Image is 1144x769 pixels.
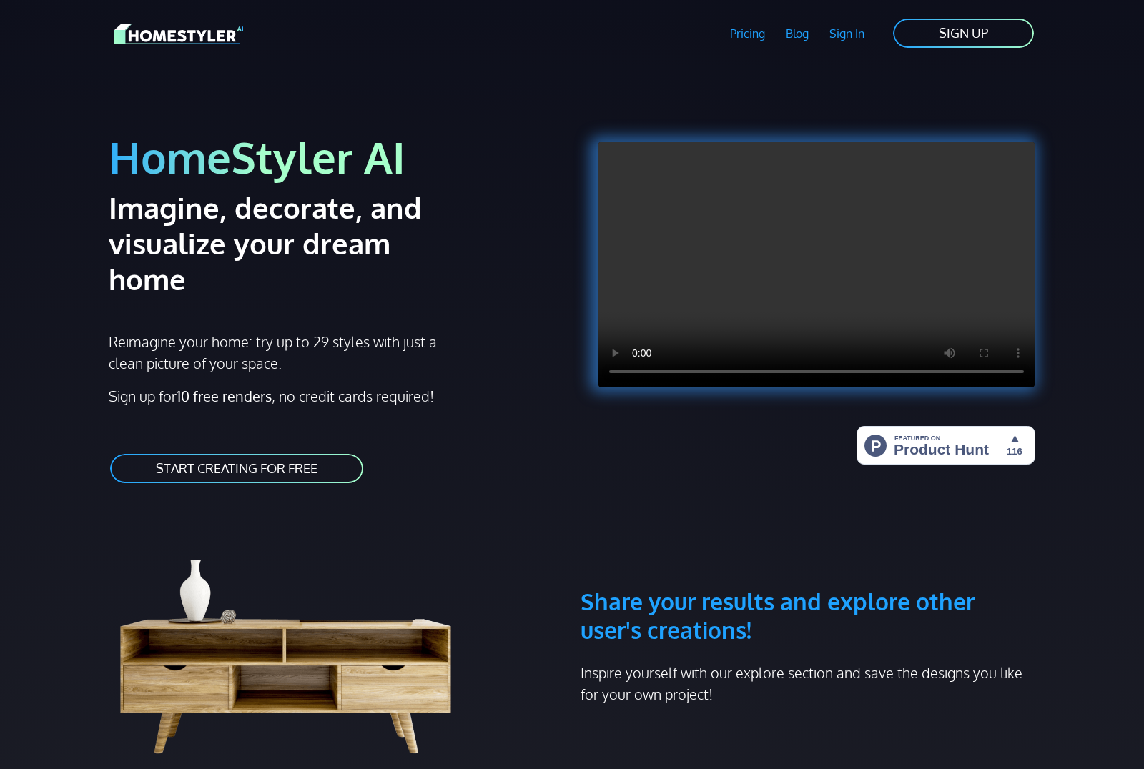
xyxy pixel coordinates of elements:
h3: Share your results and explore other user's creations! [581,519,1035,645]
img: living room cabinet [109,519,485,762]
h2: Imagine, decorate, and visualize your dream home [109,189,473,297]
p: Inspire yourself with our explore section and save the designs you like for your own project! [581,662,1035,705]
a: Sign In [819,17,874,50]
p: Sign up for , no credit cards required! [109,385,563,407]
a: Pricing [720,17,776,50]
img: HomeStyler AI logo [114,21,243,46]
a: START CREATING FOR FREE [109,452,365,485]
img: HomeStyler AI - Interior Design Made Easy: One Click to Your Dream Home | Product Hunt [857,426,1035,465]
a: Blog [775,17,819,50]
strong: 10 free renders [177,387,272,405]
h1: HomeStyler AI [109,130,563,184]
a: SIGN UP [892,17,1035,49]
p: Reimagine your home: try up to 29 styles with just a clean picture of your space. [109,331,450,374]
